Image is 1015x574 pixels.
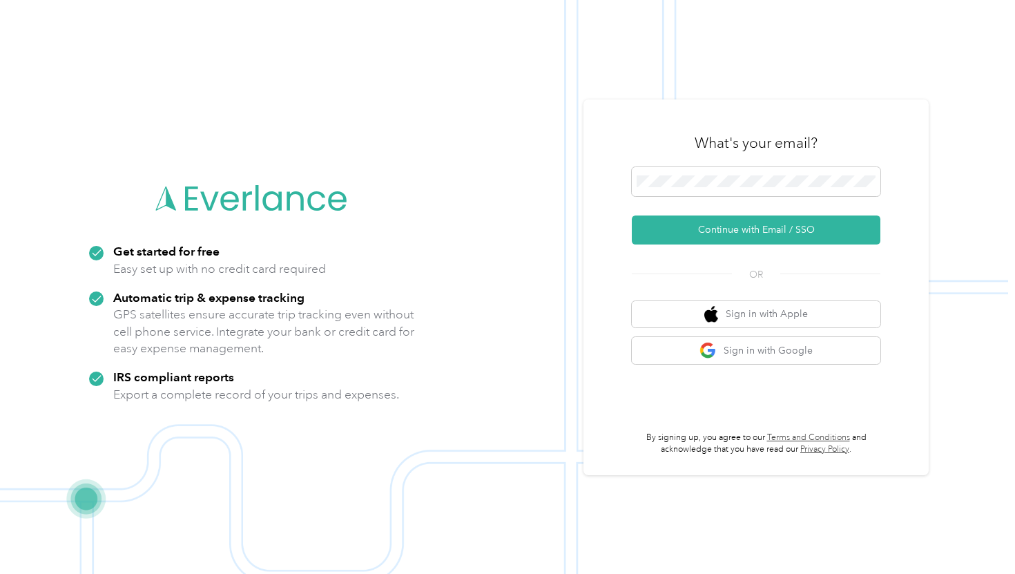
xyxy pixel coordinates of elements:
button: google logoSign in with Google [632,337,880,364]
p: GPS satellites ensure accurate trip tracking even without cell phone service. Integrate your bank... [113,306,415,357]
a: Privacy Policy [800,444,849,455]
h3: What's your email? [695,133,818,153]
img: apple logo [704,306,718,323]
span: OR [732,267,780,282]
strong: Get started for free [113,244,220,258]
strong: IRS compliant reports [113,370,234,384]
p: Easy set up with no credit card required [113,260,326,278]
a: Terms and Conditions [767,432,850,443]
strong: Automatic trip & expense tracking [113,290,304,305]
button: Continue with Email / SSO [632,216,880,245]
p: By signing up, you agree to our and acknowledge that you have read our . [632,432,880,456]
p: Export a complete record of your trips and expenses. [113,386,399,403]
img: google logo [699,342,717,359]
iframe: Everlance-gr Chat Button Frame [938,497,1015,574]
button: apple logoSign in with Apple [632,301,880,328]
